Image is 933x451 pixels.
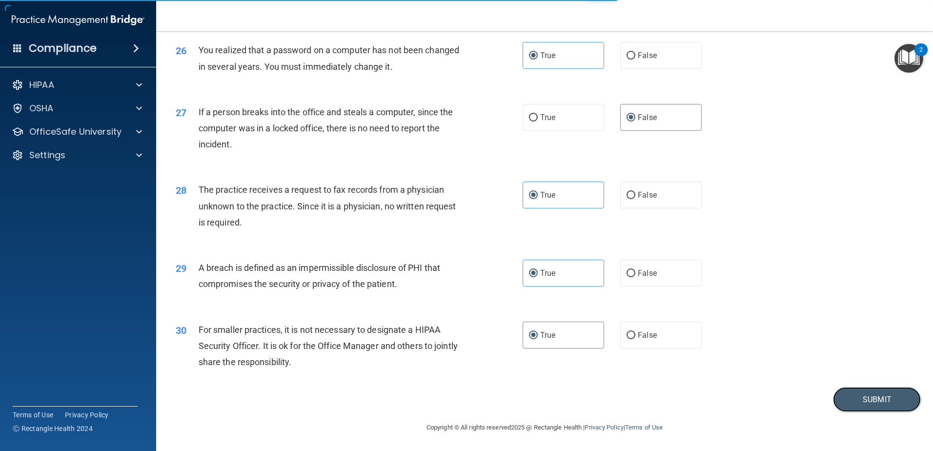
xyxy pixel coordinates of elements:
[627,52,635,60] input: False
[540,330,555,340] span: True
[638,330,657,340] span: False
[627,192,635,199] input: False
[29,102,54,114] p: OSHA
[540,268,555,278] span: True
[29,149,65,161] p: Settings
[12,79,142,91] a: HIPAA
[12,102,142,114] a: OSHA
[29,126,122,138] p: OfficeSafe University
[627,270,635,277] input: False
[13,410,53,420] a: Terms of Use
[12,10,144,30] img: PMB logo
[13,424,93,433] span: Ⓒ Rectangle Health 2024
[540,51,555,60] span: True
[529,192,538,199] input: True
[529,270,538,277] input: True
[638,113,657,122] span: False
[176,263,186,274] span: 29
[529,52,538,60] input: True
[176,184,186,196] span: 28
[176,107,186,119] span: 27
[627,332,635,339] input: False
[638,268,657,278] span: False
[12,126,142,138] a: OfficeSafe University
[199,45,459,71] span: You realized that a password on a computer has not been changed in several years. You must immedi...
[833,387,921,412] button: Submit
[529,332,538,339] input: True
[638,51,657,60] span: False
[366,412,723,443] div: Copyright © All rights reserved 2025 @ Rectangle Health | |
[529,114,538,122] input: True
[199,184,456,227] span: The practice receives a request to fax records from a physician unknown to the practice. Since it...
[29,41,97,55] h4: Compliance
[12,149,142,161] a: Settings
[199,107,453,149] span: If a person breaks into the office and steals a computer, since the computer was in a locked offi...
[884,384,921,421] iframe: Drift Widget Chat Controller
[627,114,635,122] input: False
[894,44,923,73] button: Open Resource Center, 2 new notifications
[29,79,54,91] p: HIPAA
[199,325,458,367] span: For smaller practices, it is not necessary to designate a HIPAA Security Officer. It is ok for th...
[540,113,555,122] span: True
[540,190,555,200] span: True
[65,410,109,420] a: Privacy Policy
[176,45,186,57] span: 26
[585,424,623,431] a: Privacy Policy
[625,424,663,431] a: Terms of Use
[919,50,923,62] div: 2
[638,190,657,200] span: False
[199,263,440,289] span: A breach is defined as an impermissible disclosure of PHI that compromises the security or privac...
[176,325,186,336] span: 30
